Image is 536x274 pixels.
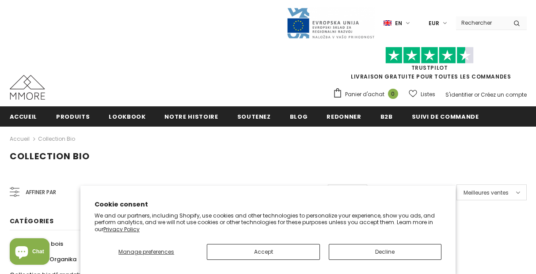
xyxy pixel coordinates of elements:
a: Privacy Policy [103,225,140,233]
button: Accept [207,244,319,260]
img: Cas MMORE [10,75,45,100]
a: soutenez [237,106,271,126]
span: Lookbook [109,113,145,121]
span: Suivi de commande [412,113,479,121]
span: soutenez [237,113,271,121]
a: Suivi de commande [412,106,479,126]
span: or [474,91,479,98]
span: Affiner par [26,188,56,197]
span: Notre histoire [164,113,218,121]
span: Redonner [327,113,361,121]
a: Listes [409,86,435,102]
img: Faites confiance aux étoiles pilotes [385,47,474,64]
span: Blog [290,113,308,121]
a: Notre histoire [164,106,218,126]
span: Produits [56,113,90,121]
span: en [395,19,402,28]
a: Collection de bois [10,236,63,251]
a: Collection Bio [38,135,75,143]
span: Meilleures ventes [464,188,509,197]
img: i-lang-1.png [384,19,392,27]
h2: Cookie consent [95,200,441,209]
span: EUR [429,19,439,28]
inbox-online-store-chat: Shopify online store chat [7,238,52,267]
span: LIVRAISON GRATUITE POUR TOUTES LES COMMANDES [333,51,527,80]
a: Créez un compte [481,91,527,98]
a: Produits [56,106,90,126]
a: Blog [290,106,308,126]
a: Accueil [10,134,30,144]
span: Listes [421,90,435,99]
span: Manage preferences [118,248,174,255]
span: Catégories [10,217,54,225]
a: Javni Razpis [286,19,375,26]
span: B2B [380,113,393,121]
a: Panier d'achat 0 [333,88,403,101]
span: Panier d'achat [345,90,384,99]
span: Collection Bio [10,150,90,162]
a: Accueil [10,106,38,126]
img: Javni Razpis [286,7,375,39]
button: Decline [329,244,441,260]
span: 0 [388,89,398,99]
a: Lookbook [109,106,145,126]
p: We and our partners, including Shopify, use cookies and other technologies to personalize your ex... [95,212,441,233]
button: Manage preferences [95,244,198,260]
a: Redonner [327,106,361,126]
a: B2B [380,106,393,126]
span: Accueil [10,113,38,121]
a: S'identifier [445,91,473,98]
input: Search Site [456,16,507,29]
a: TrustPilot [411,64,448,71]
